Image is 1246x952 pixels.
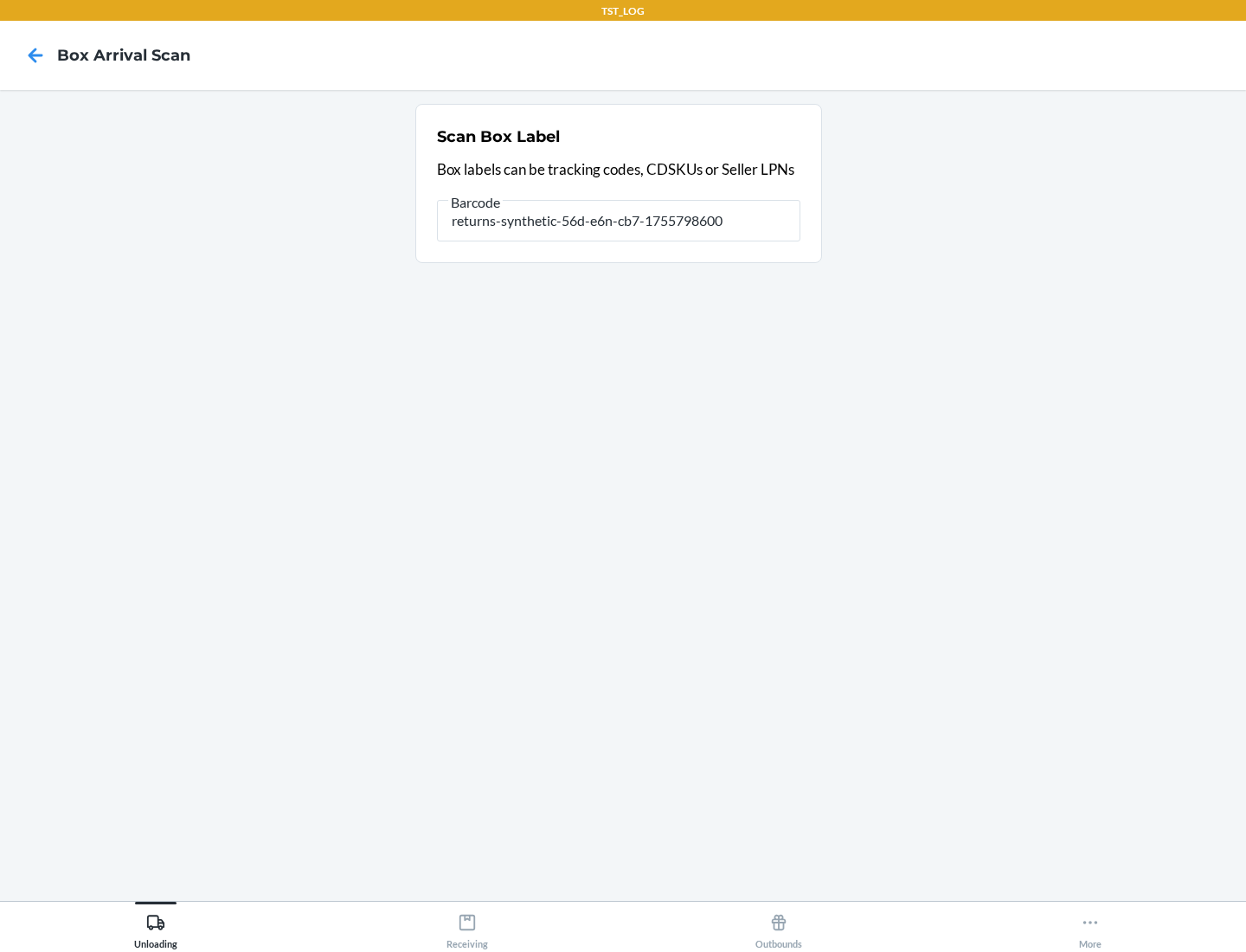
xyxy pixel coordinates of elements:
span: Barcode [448,194,503,211]
p: Box labels can be tracking codes, CDSKUs or Seller LPNs [437,158,800,181]
h4: Box Arrival Scan [57,44,190,67]
input: Barcode [437,200,800,241]
button: Receiving [311,902,623,949]
div: Outbounds [755,906,802,949]
button: More [934,902,1246,949]
div: Unloading [134,906,177,949]
h2: Scan Box Label [437,125,560,148]
button: Outbounds [623,902,934,949]
div: More [1079,906,1101,949]
p: TST_LOG [601,3,645,19]
div: Receiving [446,906,488,949]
